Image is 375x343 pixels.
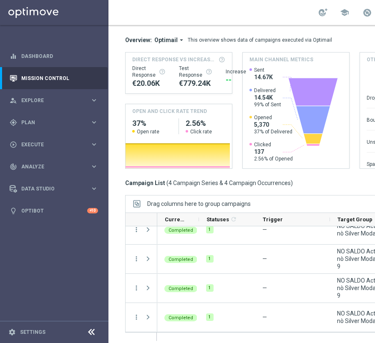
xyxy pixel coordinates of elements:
span: Calculate column [229,215,237,224]
span: 14.54K [254,94,281,101]
button: more_vert [133,284,140,292]
i: keyboard_arrow_right [90,163,98,170]
span: Statuses [206,216,229,223]
i: equalizer [10,53,17,60]
a: Optibot [21,200,87,222]
div: Execute [10,141,90,148]
div: 1 [206,226,214,233]
span: Explore [21,98,90,103]
span: Completed [169,286,193,291]
span: 37% of Delivered [254,128,292,135]
span: ) [291,179,293,187]
h2: 37% [132,118,172,128]
div: Press SPACE to select this row. [126,303,157,332]
span: 5,370 [254,121,292,128]
div: Press SPACE to select this row. [126,274,157,303]
button: Data Studio keyboard_arrow_right [9,185,98,192]
div: Press SPACE to select this row. [126,215,157,245]
span: — [262,255,267,262]
span: Execute [21,142,90,147]
colored-tag: Completed [164,284,197,292]
h3: Overview: [125,36,152,44]
colored-tag: Completed [164,226,197,234]
i: more_vert [133,313,140,321]
span: Sent [254,67,273,73]
span: 99% of Sent [254,101,281,108]
span: Optimail [154,36,178,44]
i: gps_fixed [10,119,17,126]
div: Optibot [10,200,98,222]
button: gps_fixed Plan keyboard_arrow_right [9,119,98,126]
span: — [262,226,267,233]
i: play_circle_outline [10,141,17,148]
div: This overview shows data of campaigns executed via Optimail [188,36,332,44]
span: Current Status [165,216,185,223]
i: lightbulb [10,207,17,215]
div: +10 [87,208,98,213]
div: Press SPACE to select this row. [126,245,157,274]
span: 14.67K [254,73,273,81]
span: — [262,285,267,291]
span: Analyze [21,164,90,169]
span: school [340,8,349,17]
i: person_search [10,97,17,104]
button: more_vert [133,226,140,233]
colored-tag: Completed [164,255,197,263]
span: — [262,314,267,320]
i: refresh [230,216,237,223]
i: keyboard_arrow_right [90,185,98,193]
div: Dashboard [10,45,98,67]
div: Increase [226,68,256,75]
div: Data Studio [10,185,90,193]
button: Mission Control [9,75,98,82]
span: Completed [169,228,193,233]
div: €20,056 [132,78,166,88]
div: play_circle_outline Execute keyboard_arrow_right [9,141,98,148]
span: 2.56% of Opened [254,155,293,162]
i: keyboard_arrow_right [90,118,98,126]
div: person_search Explore keyboard_arrow_right [9,97,98,104]
button: lightbulb Optibot +10 [9,208,98,214]
span: Click rate [190,128,212,135]
span: Plan [21,120,90,125]
div: -- [226,75,256,85]
div: €779,237 [179,78,212,88]
div: 1 [206,284,214,292]
h4: OPEN AND CLICK RATE TREND [132,108,207,115]
button: Optimail arrow_drop_down [152,36,188,44]
span: Delivered [254,87,281,94]
div: 1 [206,255,214,263]
div: Row Groups [147,200,251,207]
div: Direct Response [132,65,166,78]
i: keyboard_arrow_right [90,96,98,104]
a: Dashboard [21,45,98,67]
i: keyboard_arrow_right [90,140,98,148]
button: track_changes Analyze keyboard_arrow_right [9,163,98,170]
a: Settings [20,330,45,335]
button: more_vert [133,255,140,263]
h4: Main channel metrics [249,56,313,63]
div: Analyze [10,163,90,170]
h2: 2.56% [186,118,225,128]
i: settings [8,328,16,336]
span: Target Group [337,216,372,223]
span: 137 [254,148,293,155]
button: equalizer Dashboard [9,53,98,60]
span: 4 Campaign Series & 4 Campaign Occurrences [169,179,291,187]
span: Data Studio [21,186,90,191]
div: Test Response [179,65,212,78]
i: arrow_drop_down [178,36,185,44]
a: Mission Control [21,67,98,89]
i: track_changes [10,163,17,170]
div: Mission Control [10,67,98,89]
span: Completed [169,257,193,262]
div: Plan [10,119,90,126]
